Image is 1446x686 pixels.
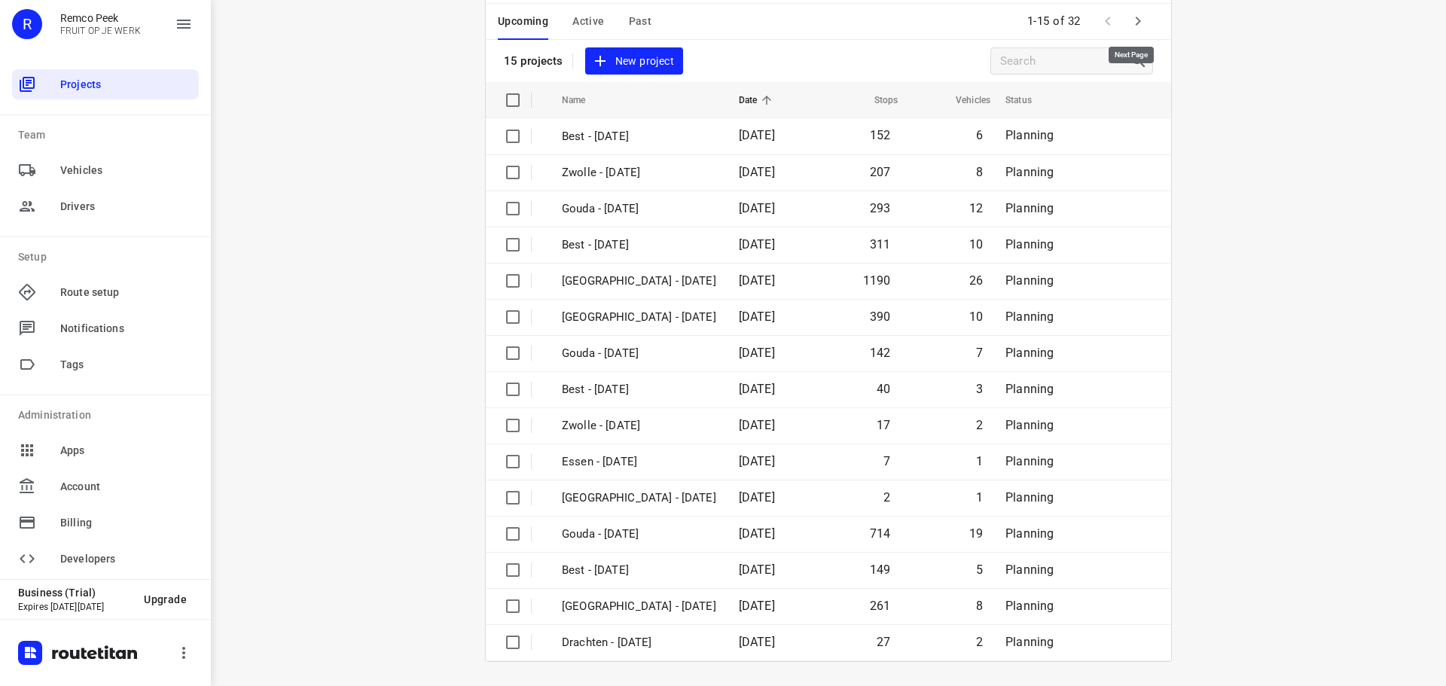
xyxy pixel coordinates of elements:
[18,602,132,612] p: Expires [DATE][DATE]
[562,562,716,579] p: Best - Thursday
[1130,52,1152,70] div: Search
[1005,273,1054,288] span: Planning
[60,12,141,24] p: Remco Peek
[976,128,983,142] span: 6
[12,435,199,465] div: Apps
[739,526,775,541] span: [DATE]
[739,563,775,577] span: [DATE]
[739,237,775,252] span: [DATE]
[572,12,604,31] span: Active
[976,454,983,468] span: 1
[739,309,775,324] span: [DATE]
[562,526,716,543] p: Gouda - Thursday
[739,128,775,142] span: [DATE]
[60,515,193,531] span: Billing
[1021,5,1087,38] span: 1-15 of 32
[1005,128,1054,142] span: Planning
[870,346,891,360] span: 142
[877,418,890,432] span: 17
[739,599,775,613] span: [DATE]
[976,418,983,432] span: 2
[1005,526,1054,541] span: Planning
[870,165,891,179] span: 207
[969,273,983,288] span: 26
[976,490,983,505] span: 1
[739,346,775,360] span: [DATE]
[12,9,42,39] div: R
[739,490,775,505] span: [DATE]
[60,285,193,300] span: Route setup
[12,544,199,574] div: Developers
[739,418,775,432] span: [DATE]
[562,91,606,109] span: Name
[585,47,683,75] button: New project
[594,52,674,71] span: New project
[976,346,983,360] span: 7
[562,164,716,181] p: Zwolle - Friday
[969,201,983,215] span: 12
[1005,237,1054,252] span: Planning
[936,91,990,109] span: Vehicles
[562,236,716,254] p: Best - Thursday
[60,163,193,178] span: Vehicles
[1005,454,1054,468] span: Planning
[18,407,199,423] p: Administration
[1000,50,1130,73] input: Search projects
[18,127,199,143] p: Team
[12,349,199,380] div: Tags
[976,635,983,649] span: 2
[1005,490,1054,505] span: Planning
[1005,201,1054,215] span: Planning
[969,526,983,541] span: 19
[562,128,716,145] p: Best - Friday
[1005,346,1054,360] span: Planning
[562,273,716,290] p: Zwolle - Wednesday
[1005,309,1054,324] span: Planning
[562,200,716,218] p: Gouda - Friday
[739,635,775,649] span: [DATE]
[562,489,716,507] p: Antwerpen - Thursday
[132,586,199,613] button: Upgrade
[739,201,775,215] span: [DATE]
[60,321,193,337] span: Notifications
[1093,6,1123,36] span: Previous Page
[562,309,716,326] p: [GEOGRAPHIC_DATA] - [DATE]
[12,277,199,307] div: Route setup
[60,443,193,459] span: Apps
[1005,418,1054,432] span: Planning
[1005,91,1051,109] span: Status
[1005,563,1054,577] span: Planning
[629,12,652,31] span: Past
[1005,382,1054,396] span: Planning
[1005,165,1054,179] span: Planning
[870,563,891,577] span: 149
[1005,635,1054,649] span: Planning
[60,357,193,373] span: Tags
[739,382,775,396] span: [DATE]
[870,128,891,142] span: 152
[870,526,891,541] span: 714
[976,599,983,613] span: 8
[60,551,193,567] span: Developers
[883,490,890,505] span: 2
[504,54,563,68] p: 15 projects
[12,69,199,99] div: Projects
[60,199,193,215] span: Drivers
[12,191,199,221] div: Drivers
[562,345,716,362] p: Gouda - [DATE]
[969,237,983,252] span: 10
[870,237,891,252] span: 311
[12,471,199,502] div: Account
[870,201,891,215] span: 293
[877,635,890,649] span: 27
[562,381,716,398] p: Best - Friday
[739,91,777,109] span: Date
[739,454,775,468] span: [DATE]
[863,273,891,288] span: 1190
[877,382,890,396] span: 40
[855,91,898,109] span: Stops
[144,593,187,605] span: Upgrade
[60,479,193,495] span: Account
[498,12,548,31] span: Upcoming
[60,77,193,93] span: Projects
